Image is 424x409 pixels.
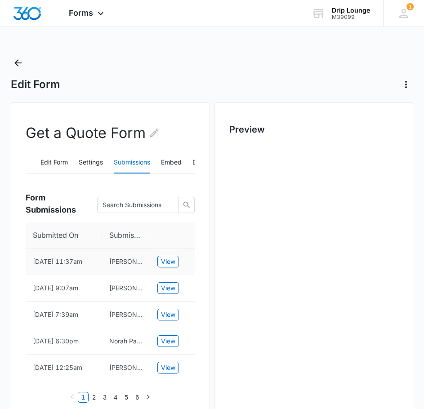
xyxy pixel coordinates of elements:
button: Back [11,56,25,70]
li: Previous Page [67,392,78,403]
td: [DATE] 10:07pm [26,381,102,408]
span: 1 [406,3,414,10]
button: Settings [79,152,103,173]
td: Norah Pack [102,328,150,355]
span: View [161,283,175,293]
td: [DATE] 7:39am [26,302,102,328]
li: 6 [132,392,143,403]
button: Edit Form Name [149,122,160,144]
td: Mary Parker Haynie [102,302,150,328]
button: left [67,392,78,403]
h2: Get a Quote Form [26,122,160,144]
button: View [157,256,179,267]
button: View [157,282,179,294]
a: 1 [78,392,88,402]
td: [DATE] 12:25am [26,355,102,381]
span: left [70,394,75,400]
h2: Preview [229,123,399,136]
td: Viv evans [102,249,150,275]
li: 5 [121,392,132,403]
button: Embed [161,152,182,173]
a: 3 [100,392,110,402]
li: Next Page [143,392,153,403]
li: 2 [89,392,99,403]
li: 1 [78,392,89,403]
span: search [179,201,194,209]
div: account id [332,14,370,20]
button: Actions [399,77,413,92]
span: Submitted On [33,230,88,241]
td: Shay Slape [102,355,150,381]
span: View [161,363,175,373]
li: 4 [110,392,121,403]
button: search [179,197,195,213]
div: notifications count [406,3,414,10]
span: View [161,310,175,320]
td: [DATE] 9:07am [26,275,102,302]
span: Form Submissions [26,191,97,216]
th: Submission [102,222,150,249]
span: View [161,257,175,267]
td: Nadine Waldmann [102,381,150,408]
a: 4 [111,392,121,402]
td: [DATE] 11:37am [26,249,102,275]
button: Design [192,152,213,173]
button: Edit Form [40,152,68,173]
button: View [157,362,179,373]
a: 5 [121,392,131,402]
button: View [157,335,179,347]
span: Forms [69,8,93,18]
span: View [161,336,175,346]
a: 2 [89,392,99,402]
div: account name [332,7,370,14]
input: Search Submissions [103,200,166,210]
span: right [145,394,151,400]
th: Submitted On [26,222,102,249]
button: View [157,309,179,320]
a: 6 [132,392,142,402]
button: Submissions [114,152,150,173]
button: right [143,392,153,403]
h1: Edit Form [11,78,60,91]
td: [DATE] 6:30pm [26,328,102,355]
li: 3 [99,392,110,403]
td: Jidè Anene [102,275,150,302]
